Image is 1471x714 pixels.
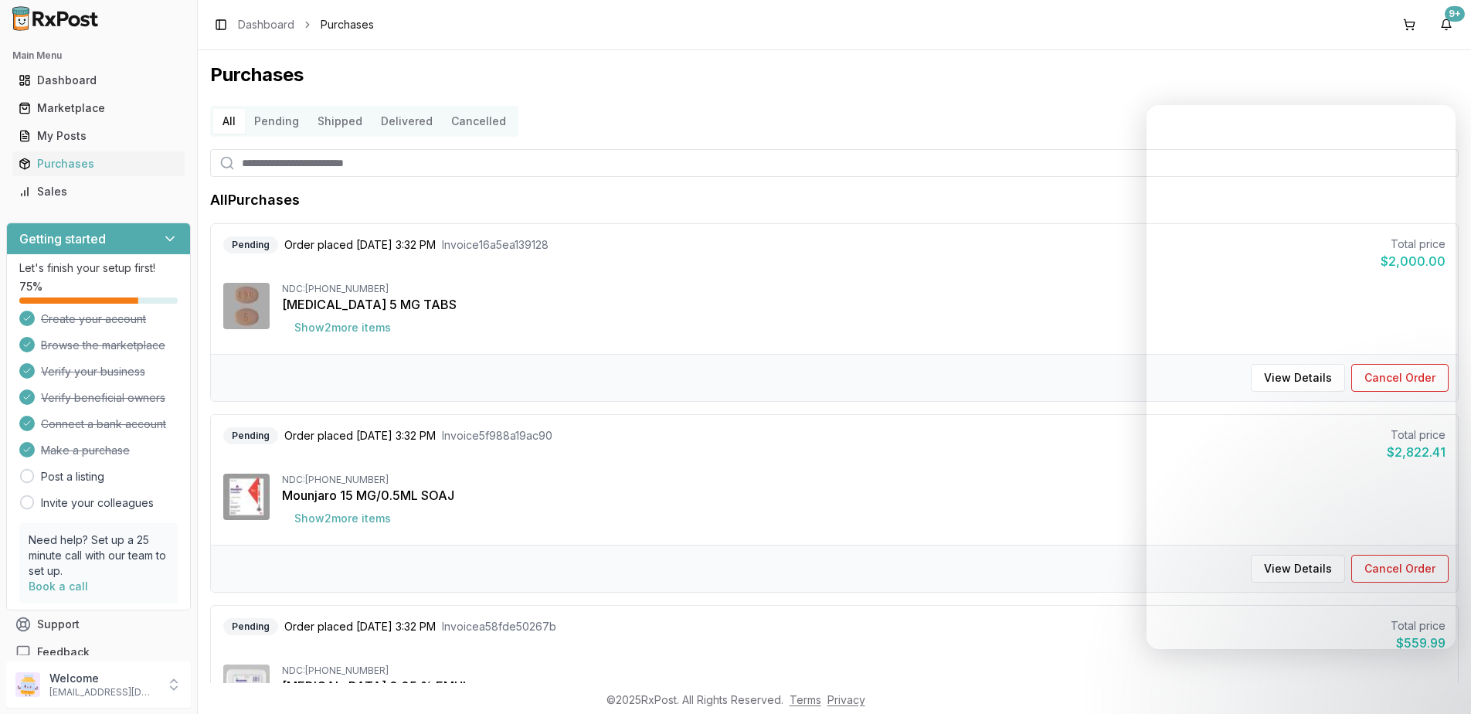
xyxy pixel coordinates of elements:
[442,428,552,444] span: Invoice 5f988a19ac90
[282,314,403,342] button: Show2more items
[238,17,294,32] a: Dashboard
[19,279,42,294] span: 75 %
[790,693,821,706] a: Terms
[223,665,270,711] img: Restasis 0.05 % EMUL
[41,416,166,432] span: Connect a bank account
[19,260,178,276] p: Let's finish your setup first!
[1147,105,1456,649] iframe: Intercom live chat
[282,677,1446,695] div: [MEDICAL_DATA] 0.05 % EMUL
[284,619,436,634] span: Order placed [DATE] 3:32 PM
[41,311,146,327] span: Create your account
[223,427,278,444] div: Pending
[372,109,442,134] button: Delivered
[19,128,178,144] div: My Posts
[282,474,1446,486] div: NDC: [PHONE_NUMBER]
[321,17,374,32] span: Purchases
[41,390,165,406] span: Verify beneficial owners
[6,6,105,31] img: RxPost Logo
[19,229,106,248] h3: Getting started
[12,178,185,206] a: Sales
[6,96,191,121] button: Marketplace
[223,236,278,253] div: Pending
[49,671,157,686] p: Welcome
[442,619,556,634] span: Invoice a58fde50267b
[19,184,178,199] div: Sales
[6,151,191,176] button: Purchases
[6,610,191,638] button: Support
[827,693,865,706] a: Privacy
[19,73,178,88] div: Dashboard
[6,68,191,93] button: Dashboard
[41,338,165,353] span: Browse the marketplace
[1434,12,1459,37] button: 9+
[12,66,185,94] a: Dashboard
[1418,661,1456,699] iframe: Intercom live chat
[223,283,270,329] img: Eliquis 5 MG TABS
[282,505,403,532] button: Show2more items
[41,443,130,458] span: Make a purchase
[282,295,1446,314] div: [MEDICAL_DATA] 5 MG TABS
[282,665,1446,677] div: NDC: [PHONE_NUMBER]
[308,109,372,134] button: Shipped
[37,644,90,660] span: Feedback
[29,532,168,579] p: Need help? Set up a 25 minute call with our team to set up.
[442,237,549,253] span: Invoice 16a5ea139128
[1445,6,1465,22] div: 9+
[282,486,1446,505] div: Mounjaro 15 MG/0.5ML SOAJ
[6,638,191,666] button: Feedback
[284,428,436,444] span: Order placed [DATE] 3:32 PM
[442,109,515,134] button: Cancelled
[238,17,374,32] nav: breadcrumb
[282,283,1446,295] div: NDC: [PHONE_NUMBER]
[245,109,308,134] button: Pending
[284,237,436,253] span: Order placed [DATE] 3:32 PM
[12,94,185,122] a: Marketplace
[12,122,185,150] a: My Posts
[41,495,154,511] a: Invite your colleagues
[12,49,185,62] h2: Main Menu
[6,124,191,148] button: My Posts
[41,364,145,379] span: Verify your business
[12,150,185,178] a: Purchases
[223,474,270,520] img: Mounjaro 15 MG/0.5ML SOAJ
[210,63,1459,87] h1: Purchases
[213,109,245,134] button: All
[19,156,178,172] div: Purchases
[223,618,278,635] div: Pending
[29,580,88,593] a: Book a call
[49,686,157,699] p: [EMAIL_ADDRESS][DOMAIN_NAME]
[41,469,104,484] a: Post a listing
[6,179,191,204] button: Sales
[19,100,178,116] div: Marketplace
[15,672,40,697] img: User avatar
[210,189,300,211] h1: All Purchases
